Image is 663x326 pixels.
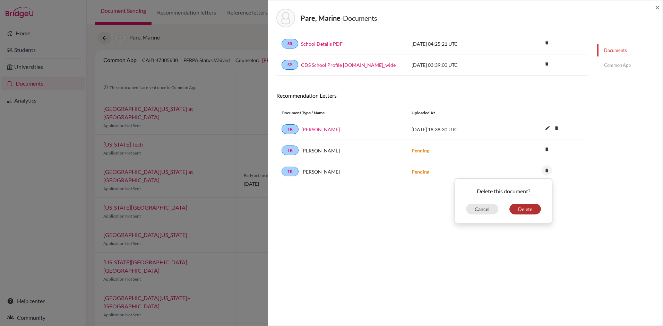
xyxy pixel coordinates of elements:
[542,38,552,48] a: delete
[542,37,552,48] i: delete
[460,187,546,195] p: Delete this document?
[282,124,299,134] a: TR
[301,61,396,69] a: CDS School Profile [DOMAIN_NAME]_wide
[406,110,510,116] div: Uploaded at
[282,60,298,70] a: SP
[542,166,552,176] a: delete
[551,123,562,133] i: delete
[655,3,660,11] button: Close
[341,14,377,22] span: - Documents
[412,126,458,132] span: [DATE] 18:38:30 UTC
[282,39,298,49] a: SR
[301,126,340,133] a: [PERSON_NAME]
[466,204,498,214] button: Cancel
[282,146,299,155] a: TR
[301,168,340,175] span: [PERSON_NAME]
[406,40,510,47] div: [DATE] 04:25:21 UTC
[412,148,429,153] strong: Pending
[542,145,552,155] a: delete
[276,110,406,116] div: Document Type / Name
[276,92,588,99] h6: Recommendation Letters
[509,204,541,214] button: Delete
[301,147,340,154] span: [PERSON_NAME]
[301,14,341,22] strong: Pare, Marine
[542,123,553,134] button: edit
[301,40,343,47] a: School Details PDF
[655,2,660,12] span: ×
[406,61,510,69] div: [DATE] 03:39:00 UTC
[542,59,552,69] i: delete
[412,169,429,175] strong: Pending
[282,167,299,176] a: TR
[551,124,562,133] a: delete
[542,60,552,69] a: delete
[542,122,553,133] i: edit
[455,178,552,223] div: delete
[597,44,663,56] a: Documents
[597,59,663,71] a: Common App
[542,165,552,176] i: delete
[542,144,552,155] i: delete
